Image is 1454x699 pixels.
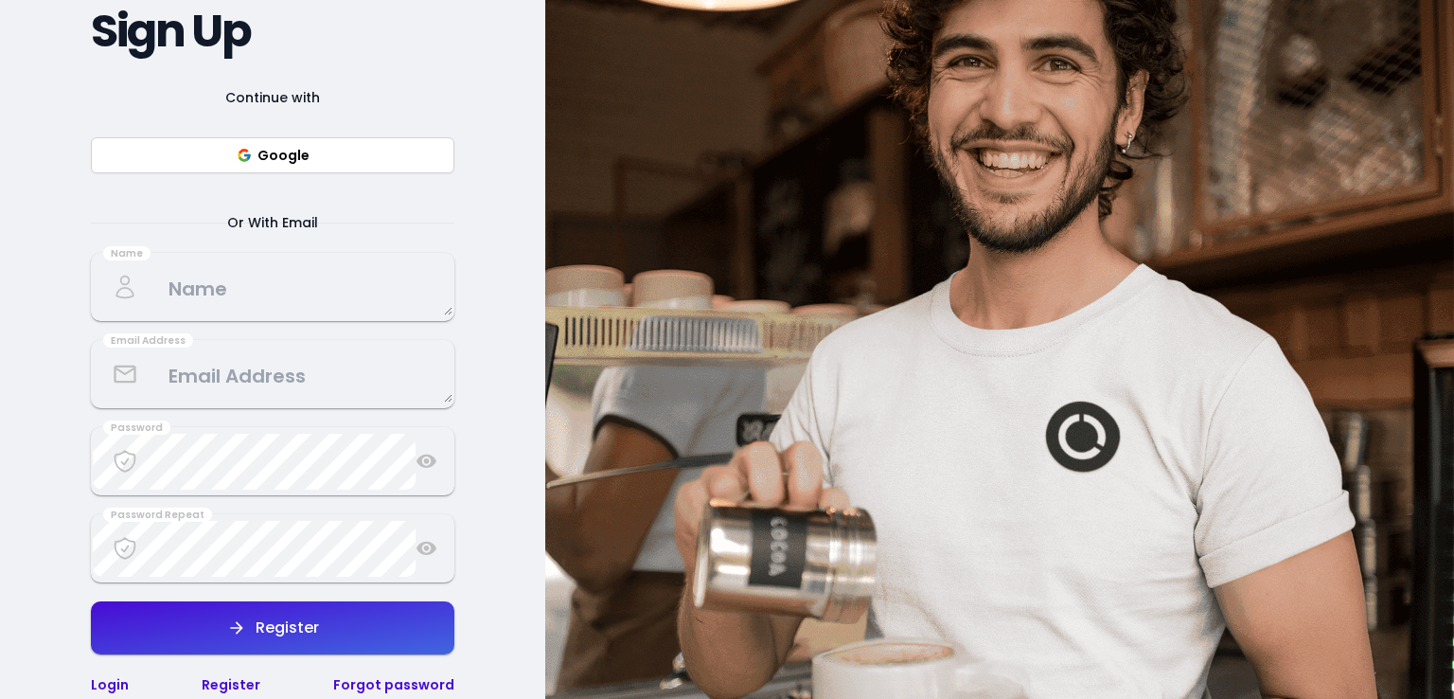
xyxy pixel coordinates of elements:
[91,601,454,654] button: Register
[103,508,212,523] div: Password Repeat
[204,211,341,234] span: Or With Email
[246,620,319,636] div: Register
[202,675,260,694] a: Register
[91,675,129,694] a: Login
[103,246,151,261] div: Name
[103,333,193,349] div: Email Address
[203,86,343,109] span: Continue with
[91,14,454,48] h2: Sign Up
[333,675,454,694] a: Forgot password
[103,421,170,436] div: Password
[91,137,454,173] button: Google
